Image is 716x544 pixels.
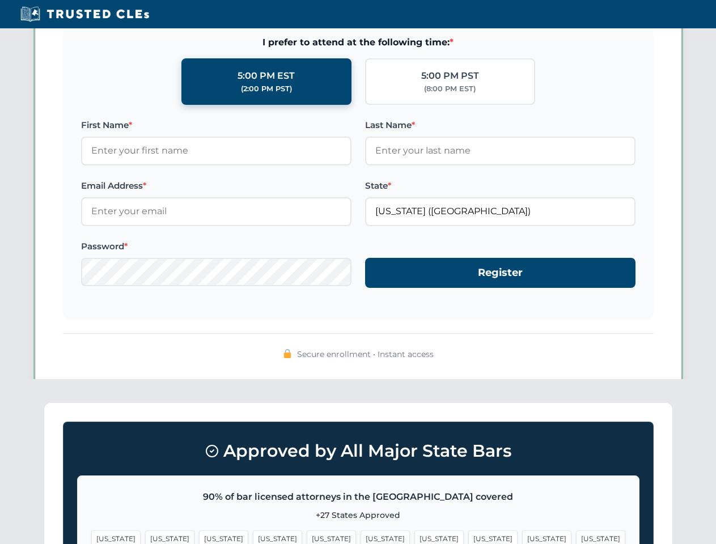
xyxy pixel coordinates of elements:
[77,436,639,466] h3: Approved by All Major State Bars
[81,35,635,50] span: I prefer to attend at the following time:
[241,83,292,95] div: (2:00 PM PST)
[365,118,635,132] label: Last Name
[238,69,295,83] div: 5:00 PM EST
[91,490,625,504] p: 90% of bar licensed attorneys in the [GEOGRAPHIC_DATA] covered
[91,509,625,521] p: +27 States Approved
[283,349,292,358] img: 🔒
[365,258,635,288] button: Register
[81,179,351,193] label: Email Address
[424,83,476,95] div: (8:00 PM EST)
[365,197,635,226] input: Florida (FL)
[81,118,351,132] label: First Name
[365,137,635,165] input: Enter your last name
[81,137,351,165] input: Enter your first name
[297,348,434,360] span: Secure enrollment • Instant access
[81,240,351,253] label: Password
[365,179,635,193] label: State
[17,6,152,23] img: Trusted CLEs
[421,69,479,83] div: 5:00 PM PST
[81,197,351,226] input: Enter your email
